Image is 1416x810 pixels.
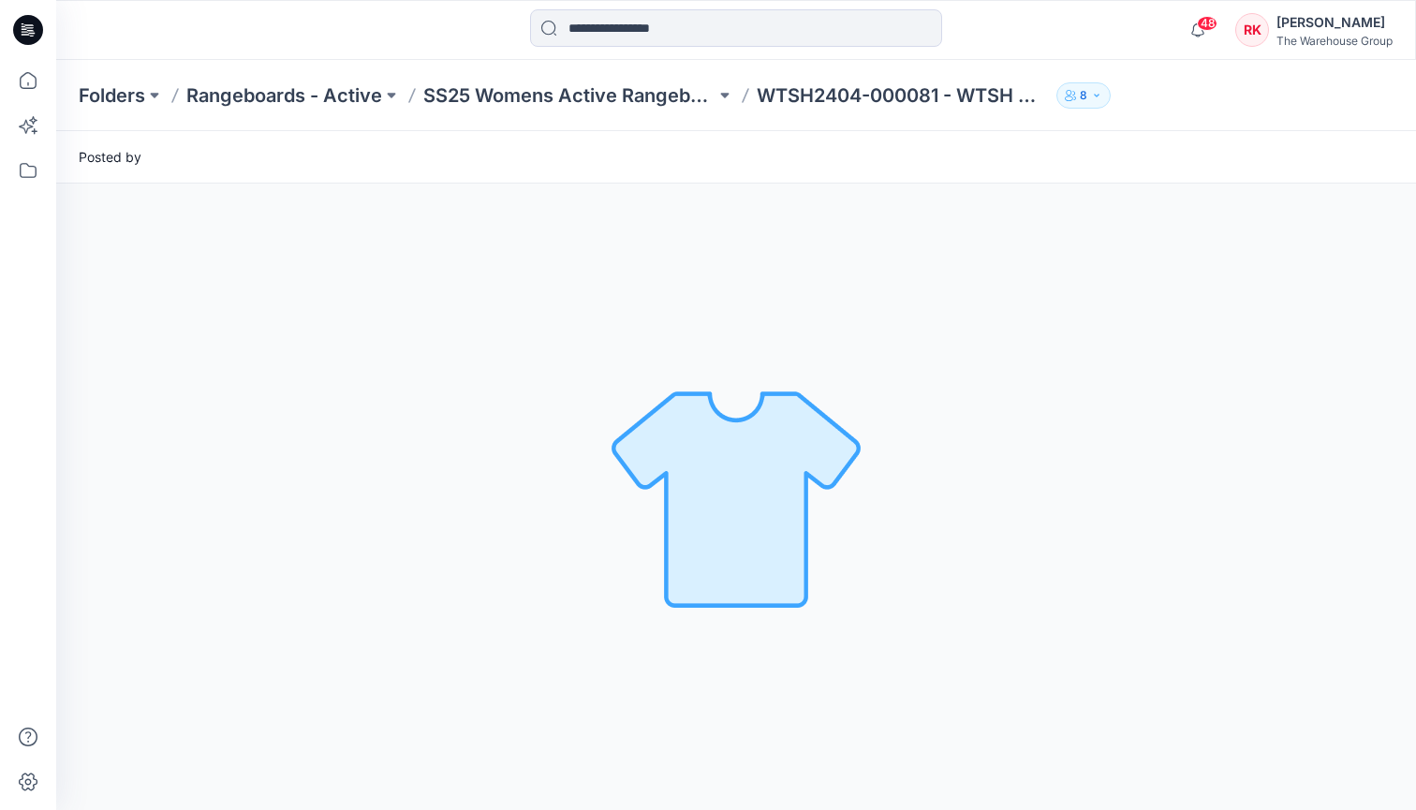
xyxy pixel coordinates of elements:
[1197,16,1217,31] span: 48
[79,147,141,167] span: Posted by
[1276,34,1393,48] div: The Warehouse Group
[1056,82,1111,109] button: 8
[1235,13,1269,47] div: RK
[1080,85,1087,106] p: 8
[186,82,382,109] a: Rangeboards - Active
[423,82,715,109] a: SS25 Womens Active Rangeboard
[79,82,145,109] a: Folders
[605,366,867,628] img: No Outline
[757,82,1049,109] p: WTSH2404-000081 - WTSH AI SS SEAMLESS
[1276,11,1393,34] div: [PERSON_NAME]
